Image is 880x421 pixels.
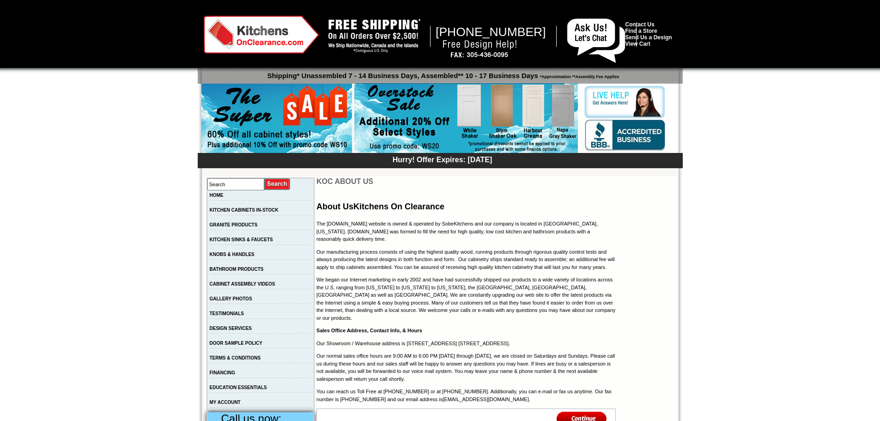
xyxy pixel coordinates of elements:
a: TERMS & CONDITIONS [210,355,261,360]
a: View Cart [625,41,650,47]
input: Submit [264,178,291,190]
a: TESTIMONIALS [210,311,244,316]
a: KITCHEN SINKS & FAUCETS [210,237,273,242]
a: GRANITE PRODUCTS [210,222,258,227]
a: CABINET ASSEMBLY VIDEOS [210,281,275,287]
a: DOOR SAMPLE POLICY [210,341,262,346]
td: KOC ABOUT US [316,177,615,186]
p: You can reach us Toll Free at [PHONE_NUMBER] or at [PHONE_NUMBER]. Additionally, you can e-mail o... [316,388,615,403]
strong: Sales Office Address, Contact Info, & Hours [316,328,422,333]
p: Our Showroom / Warehouse address is [STREET_ADDRESS] [STREET_ADDRESS]. [316,340,615,348]
a: MY ACCOUNT [210,400,241,405]
p: Our normal sales office hours are 9:00 AM to 6:00 PM [DATE] through [DATE], we are closed on Satu... [316,352,615,383]
a: EDUCATION ESSENTIALS [210,385,267,390]
span: *Approximation **Assembly Fee Applies [538,72,619,79]
h2: About Us [316,201,615,213]
p: We began our Internet marketing in early 2002 and have had successfully shipped our products to a... [316,276,615,322]
a: GALLERY PHOTOS [210,296,252,301]
a: Contact Us [625,21,654,28]
a: Find a Store [625,28,657,34]
a: HOME [210,193,224,198]
a: [EMAIL_ADDRESS][DOMAIN_NAME] [443,397,528,402]
p: Shipping* Unassembled 7 - 14 Business Days, Assembled** 10 - 17 Business Days [202,67,683,79]
img: Kitchens on Clearance Logo [204,16,319,54]
span: [PHONE_NUMBER] [436,25,546,39]
div: Hurry! Offer Expires: [DATE] [202,154,683,164]
a: Send Us a Design [625,34,672,41]
a: FINANCING [210,370,236,375]
a: BATHROOM PRODUCTS [210,267,264,272]
a: KNOBS & HANDLES [210,252,255,257]
p: Our manufacturing process consists of using the highest quality wood, running products through ri... [316,248,615,271]
p: The [DOMAIN_NAME] website is owned & operated by SobeKitchens and our company is located in [GEOG... [316,220,615,243]
a: KITCHEN CABINETS IN-STOCK [210,207,279,213]
a: DESIGN SERVICES [210,326,252,331]
span: Kitchens On Clearance [353,202,444,211]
